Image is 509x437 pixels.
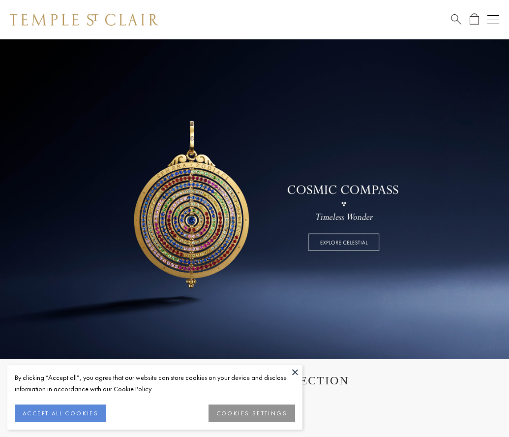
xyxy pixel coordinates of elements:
button: ACCEPT ALL COOKIES [15,405,106,422]
a: Search [451,13,461,26]
img: Temple St. Clair [10,14,158,26]
a: Open Shopping Bag [470,13,479,26]
button: Open navigation [487,14,499,26]
button: COOKIES SETTINGS [209,405,295,422]
div: By clicking “Accept all”, you agree that our website can store cookies on your device and disclos... [15,372,295,395]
